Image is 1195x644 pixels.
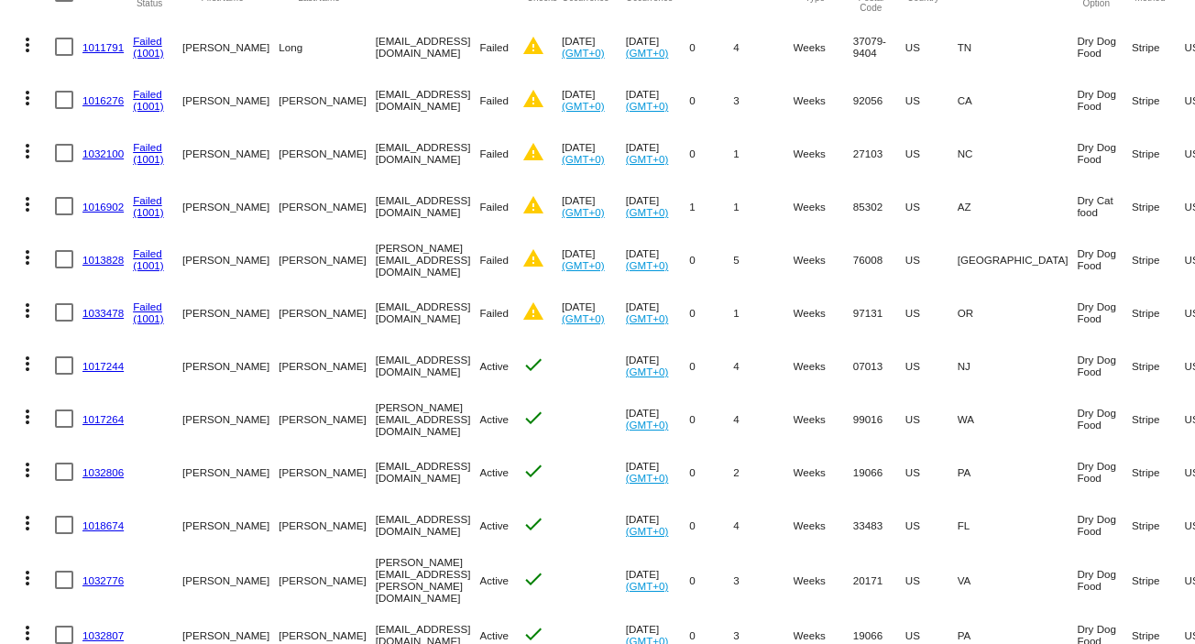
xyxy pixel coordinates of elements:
[958,73,1078,126] mat-cell: CA
[279,392,375,445] mat-cell: [PERSON_NAME]
[626,286,690,339] mat-cell: [DATE]
[182,126,279,180] mat-cell: [PERSON_NAME]
[794,73,853,126] mat-cell: Weeks
[1077,445,1132,498] mat-cell: Dry Dog Food
[16,406,38,428] mat-icon: more_vert
[689,180,733,233] mat-cell: 1
[958,339,1078,392] mat-cell: NJ
[376,20,480,73] mat-cell: [EMAIL_ADDRESS][DOMAIN_NAME]
[82,41,124,53] a: 1011791
[133,312,164,324] a: (1001)
[479,254,509,266] span: Failed
[626,180,690,233] mat-cell: [DATE]
[1132,551,1184,608] mat-cell: Stripe
[1132,73,1184,126] mat-cell: Stripe
[82,307,124,319] a: 1033478
[562,153,605,165] a: (GMT+0)
[182,339,279,392] mat-cell: [PERSON_NAME]
[853,20,905,73] mat-cell: 37079-9404
[626,73,690,126] mat-cell: [DATE]
[82,94,124,106] a: 1016276
[905,551,958,608] mat-cell: US
[733,339,793,392] mat-cell: 4
[853,445,905,498] mat-cell: 19066
[562,100,605,112] a: (GMT+0)
[376,339,480,392] mat-cell: [EMAIL_ADDRESS][DOMAIN_NAME]
[562,312,605,324] a: (GMT+0)
[522,568,544,590] mat-icon: check
[794,392,853,445] mat-cell: Weeks
[133,47,164,59] a: (1001)
[182,180,279,233] mat-cell: [PERSON_NAME]
[279,20,375,73] mat-cell: Long
[958,126,1078,180] mat-cell: NC
[1077,551,1132,608] mat-cell: Dry Dog Food
[689,286,733,339] mat-cell: 0
[16,246,38,268] mat-icon: more_vert
[626,445,690,498] mat-cell: [DATE]
[279,339,375,392] mat-cell: [PERSON_NAME]
[182,392,279,445] mat-cell: [PERSON_NAME]
[16,567,38,589] mat-icon: more_vert
[182,551,279,608] mat-cell: [PERSON_NAME]
[82,519,124,531] a: 1018674
[689,339,733,392] mat-cell: 0
[376,551,480,608] mat-cell: [PERSON_NAME][EMAIL_ADDRESS][PERSON_NAME][DOMAIN_NAME]
[562,126,626,180] mat-cell: [DATE]
[562,286,626,339] mat-cell: [DATE]
[279,551,375,608] mat-cell: [PERSON_NAME]
[16,140,38,162] mat-icon: more_vert
[562,259,605,271] a: (GMT+0)
[376,126,480,180] mat-cell: [EMAIL_ADDRESS][DOMAIN_NAME]
[479,41,509,53] span: Failed
[16,87,38,109] mat-icon: more_vert
[376,233,480,286] mat-cell: [PERSON_NAME][EMAIL_ADDRESS][DOMAIN_NAME]
[626,100,669,112] a: (GMT+0)
[182,20,279,73] mat-cell: [PERSON_NAME]
[479,466,509,478] span: Active
[279,445,375,498] mat-cell: [PERSON_NAME]
[16,34,38,56] mat-icon: more_vert
[133,259,164,271] a: (1001)
[626,259,669,271] a: (GMT+0)
[733,498,793,551] mat-cell: 4
[1132,445,1184,498] mat-cell: Stripe
[133,88,162,100] a: Failed
[133,194,162,206] a: Failed
[376,498,480,551] mat-cell: [EMAIL_ADDRESS][DOMAIN_NAME]
[733,73,793,126] mat-cell: 3
[522,460,544,482] mat-icon: check
[626,392,690,445] mat-cell: [DATE]
[905,498,958,551] mat-cell: US
[626,472,669,484] a: (GMT+0)
[562,47,605,59] a: (GMT+0)
[479,519,509,531] span: Active
[958,20,1078,73] mat-cell: TN
[733,286,793,339] mat-cell: 1
[133,247,162,259] a: Failed
[479,360,509,372] span: Active
[905,233,958,286] mat-cell: US
[905,445,958,498] mat-cell: US
[1132,498,1184,551] mat-cell: Stripe
[689,126,733,180] mat-cell: 0
[182,445,279,498] mat-cell: [PERSON_NAME]
[133,35,162,47] a: Failed
[522,300,544,322] mat-icon: warning
[82,413,124,425] a: 1017264
[376,73,480,126] mat-cell: [EMAIL_ADDRESS][DOMAIN_NAME]
[905,286,958,339] mat-cell: US
[958,551,1078,608] mat-cell: VA
[479,201,509,213] span: Failed
[905,180,958,233] mat-cell: US
[279,180,375,233] mat-cell: [PERSON_NAME]
[626,233,690,286] mat-cell: [DATE]
[1132,339,1184,392] mat-cell: Stripe
[626,551,690,608] mat-cell: [DATE]
[794,498,853,551] mat-cell: Weeks
[522,354,544,376] mat-icon: check
[626,366,669,377] a: (GMT+0)
[133,206,164,218] a: (1001)
[794,551,853,608] mat-cell: Weeks
[733,180,793,233] mat-cell: 1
